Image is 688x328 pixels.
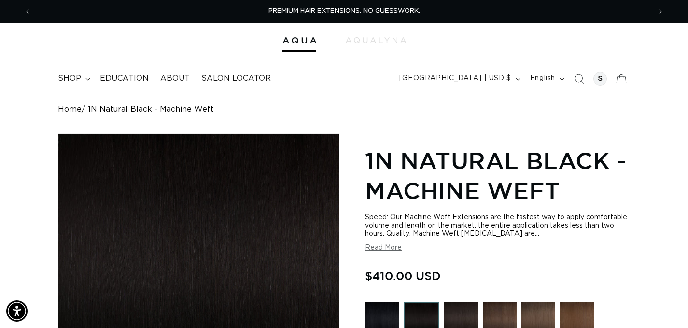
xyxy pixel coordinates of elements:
span: About [160,73,190,84]
a: Home [58,105,82,114]
h1: 1N Natural Black - Machine Weft [365,145,630,206]
span: Education [100,73,149,84]
span: $410.00 USD [365,267,441,285]
span: shop [58,73,81,84]
a: Education [94,68,154,89]
button: [GEOGRAPHIC_DATA] | USD $ [393,70,524,88]
iframe: Chat Widget [640,282,688,328]
span: PREMIUM HAIR EXTENSIONS. NO GUESSWORK. [268,8,420,14]
summary: Search [568,68,590,89]
a: About [154,68,196,89]
summary: shop [52,68,94,89]
button: Read More [365,244,402,252]
button: Next announcement [650,2,671,21]
a: Salon Locator [196,68,277,89]
span: 1N Natural Black - Machine Weft [88,105,214,114]
span: Salon Locator [201,73,271,84]
span: [GEOGRAPHIC_DATA] | USD $ [399,73,511,84]
div: Speed: Our Machine Weft Extensions are the fastest way to apply comfortable volume and length on ... [365,214,630,238]
span: English [530,73,555,84]
div: Accessibility Menu [6,300,28,322]
img: Aqua Hair Extensions [282,37,316,44]
button: Previous announcement [17,2,38,21]
nav: breadcrumbs [58,105,630,114]
button: English [524,70,568,88]
img: aqualyna.com [346,37,406,43]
